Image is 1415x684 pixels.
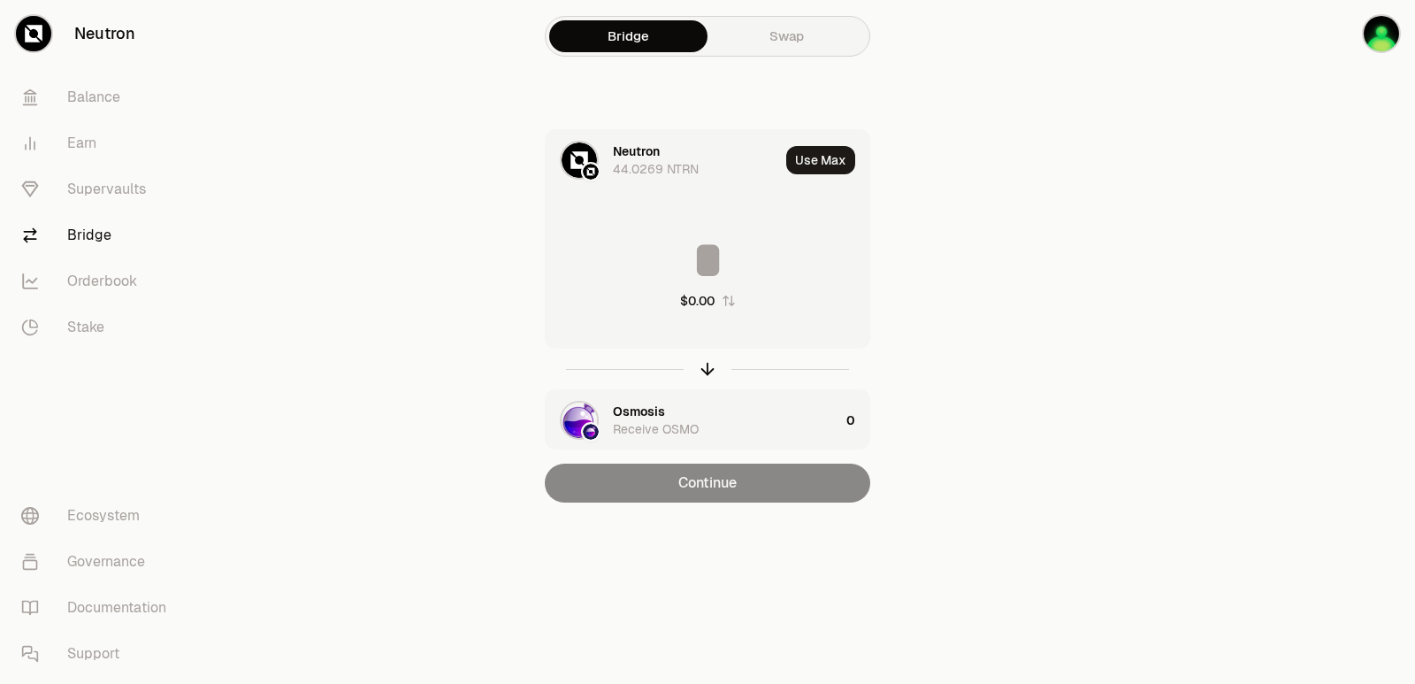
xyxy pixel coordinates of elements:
[7,539,191,585] a: Governance
[7,304,191,350] a: Stake
[680,292,736,310] button: $0.00
[7,493,191,539] a: Ecosystem
[7,166,191,212] a: Supervaults
[786,146,855,174] button: Use Max
[546,130,779,190] div: NTRN LogoNeutron LogoNeutron44.0269 NTRN
[613,420,699,438] div: Receive OSMO
[1364,16,1399,51] img: sandy mercy
[613,160,699,178] div: 44.0269 NTRN
[546,390,869,450] button: OSMO LogoOsmosis LogoOsmosisReceive OSMO0
[707,20,866,52] a: Swap
[7,74,191,120] a: Balance
[846,390,869,450] div: 0
[7,258,191,304] a: Orderbook
[546,390,839,450] div: OSMO LogoOsmosis LogoOsmosisReceive OSMO
[562,142,597,178] img: NTRN Logo
[583,424,599,440] img: Osmosis Logo
[680,292,715,310] div: $0.00
[613,403,665,420] div: Osmosis
[7,120,191,166] a: Earn
[613,142,660,160] div: Neutron
[549,20,707,52] a: Bridge
[7,585,191,631] a: Documentation
[7,212,191,258] a: Bridge
[583,164,599,180] img: Neutron Logo
[562,403,597,438] img: OSMO Logo
[7,631,191,677] a: Support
